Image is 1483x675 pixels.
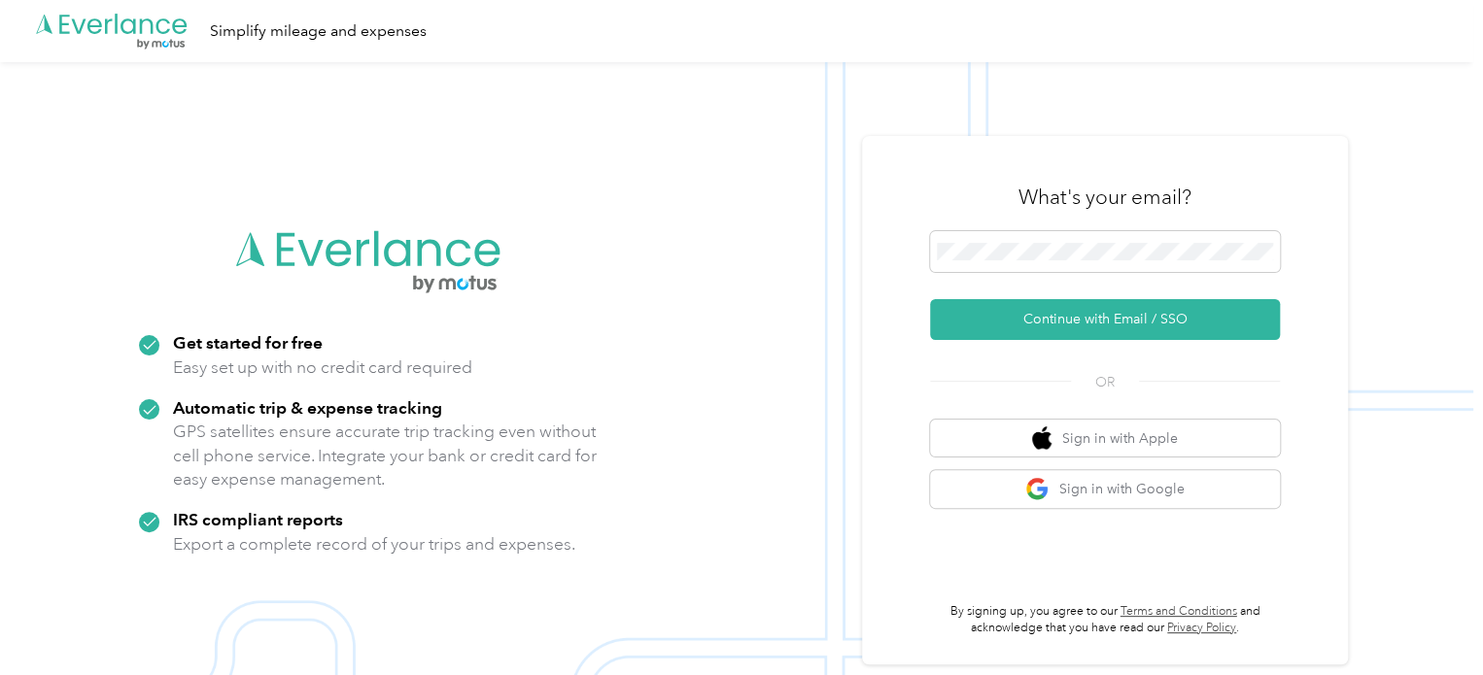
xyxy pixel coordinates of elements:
[1121,604,1237,619] a: Terms and Conditions
[173,397,442,418] strong: Automatic trip & expense tracking
[173,420,598,491] p: GPS satellites ensure accurate trip tracking even without cell phone service. Integrate your bank...
[930,470,1280,508] button: google logoSign in with Google
[173,355,472,380] p: Easy set up with no credit card required
[930,603,1280,637] p: By signing up, you agree to our and acknowledge that you have read our .
[210,19,427,44] div: Simplify mileage and expenses
[1032,426,1052,451] img: apple logo
[1025,477,1050,501] img: google logo
[173,509,343,529] strong: IRS compliant reports
[1018,184,1191,211] h3: What's your email?
[173,332,323,353] strong: Get started for free
[930,299,1280,340] button: Continue with Email / SSO
[1167,621,1236,635] a: Privacy Policy
[930,420,1280,457] button: apple logoSign in with Apple
[1071,372,1139,392] span: OR
[173,532,575,557] p: Export a complete record of your trips and expenses.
